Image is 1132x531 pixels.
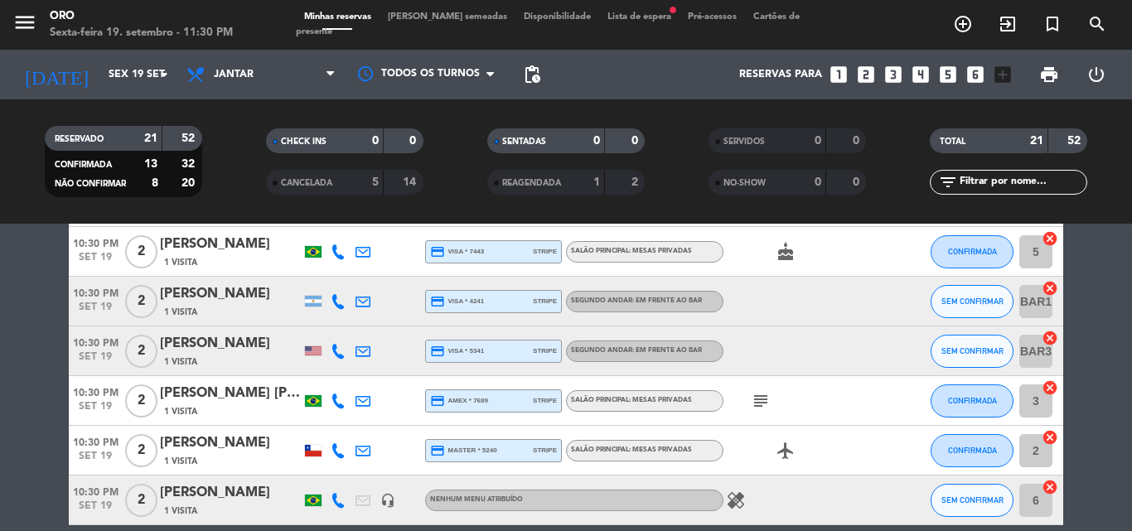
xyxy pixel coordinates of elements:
i: [DATE] [12,56,100,93]
div: Oro [50,8,233,25]
span: set 19 [69,401,122,420]
i: cancel [1042,379,1058,396]
strong: 14 [403,176,419,188]
span: SEM CONFIRMAR [941,495,1004,504]
strong: 21 [1030,135,1043,147]
span: set 19 [69,252,122,271]
span: 1 Visita [164,355,197,369]
span: 2 [125,434,157,467]
i: power_settings_new [1086,65,1106,84]
span: stripe [533,345,557,356]
button: SEM CONFIRMAR [931,335,1013,368]
i: subject [751,391,771,411]
i: filter_list [938,172,958,192]
span: Salão Principal: Mesas Privadas [571,248,692,254]
div: Sexta-feira 19. setembro - 11:30 PM [50,25,233,41]
i: airplanemode_active [776,441,796,461]
i: menu [12,10,37,35]
strong: 0 [853,135,863,147]
span: Lista de espera [599,12,680,22]
span: 10:30 PM [69,481,122,500]
span: 1 Visita [164,306,197,319]
i: cake [776,242,796,262]
span: Nenhum menu atribuído [430,496,523,503]
span: CANCELADA [281,179,332,187]
i: add_box [992,64,1013,85]
strong: 21 [144,133,157,144]
div: [PERSON_NAME] [PERSON_NAME] [160,383,301,404]
strong: 0 [815,176,821,188]
i: cancel [1042,330,1058,346]
strong: 20 [181,177,198,189]
span: 10:30 PM [69,382,122,401]
span: 10:30 PM [69,332,122,351]
span: visa * 5341 [430,344,484,359]
span: SENTADAS [502,138,546,146]
span: 2 [125,235,157,268]
i: credit_card [430,294,445,309]
span: stripe [533,445,557,456]
strong: 0 [631,135,641,147]
span: 1 Visita [164,405,197,418]
strong: 2 [631,176,641,188]
span: SEM CONFIRMAR [941,297,1004,306]
button: SEM CONFIRMAR [931,484,1013,517]
span: CONFIRMADA [948,247,997,256]
div: [PERSON_NAME] [160,333,301,355]
strong: 0 [593,135,600,147]
strong: 13 [144,158,157,170]
button: SEM CONFIRMAR [931,285,1013,318]
strong: 52 [1067,135,1084,147]
span: Reservas para [739,69,822,80]
span: Segundo andar: Em frente ao Bar [571,347,702,354]
span: visa * 4241 [430,294,484,309]
span: Cartões de presente [296,12,800,36]
span: stripe [533,395,557,406]
i: looks_4 [910,64,931,85]
span: 2 [125,384,157,418]
i: cancel [1042,230,1058,247]
span: 2 [125,285,157,318]
span: RESERVADO [55,135,104,143]
span: stripe [533,246,557,257]
span: 10:30 PM [69,432,122,451]
i: cancel [1042,479,1058,495]
i: add_circle_outline [953,14,973,34]
span: SERVIDOS [723,138,765,146]
span: master * 5240 [430,443,497,458]
strong: 0 [853,176,863,188]
i: credit_card [430,244,445,259]
i: looks_two [855,64,877,85]
strong: 32 [181,158,198,170]
span: 1 Visita [164,455,197,468]
span: NO-SHOW [723,179,766,187]
span: visa * 7443 [430,244,484,259]
div: [PERSON_NAME] [160,482,301,504]
div: [PERSON_NAME] [160,234,301,255]
div: [PERSON_NAME] [160,283,301,305]
span: 1 Visita [164,256,197,269]
span: 10:30 PM [69,282,122,302]
button: CONFIRMADA [931,434,1013,467]
div: [PERSON_NAME] [160,432,301,454]
i: looks_5 [937,64,959,85]
i: turned_in_not [1043,14,1062,34]
strong: 0 [815,135,821,147]
div: LOG OUT [1072,50,1120,99]
i: healing [726,490,746,510]
span: Salão Principal: Mesas Privadas [571,397,692,403]
strong: 0 [372,135,379,147]
span: CONFIRMADA [55,161,112,169]
i: exit_to_app [998,14,1018,34]
span: set 19 [69,302,122,321]
strong: 52 [181,133,198,144]
i: credit_card [430,344,445,359]
span: 2 [125,484,157,517]
span: 10:30 PM [69,233,122,252]
span: CHECK INS [281,138,327,146]
strong: 5 [372,176,379,188]
i: credit_card [430,393,445,408]
i: looks_6 [965,64,986,85]
span: Salão Principal: Mesas Privadas [571,447,692,453]
span: pending_actions [522,65,542,84]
